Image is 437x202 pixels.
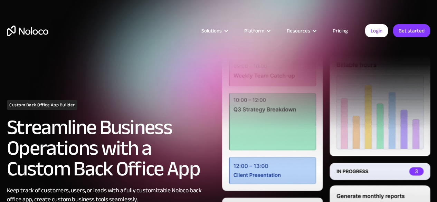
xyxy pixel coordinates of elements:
[193,26,236,35] div: Solutions
[201,26,222,35] div: Solutions
[393,24,430,37] a: Get started
[7,117,215,179] h2: Streamline Business Operations with a Custom Back Office App
[7,100,77,110] h1: Custom Back Office App Builder
[7,26,48,36] a: home
[287,26,310,35] div: Resources
[244,26,264,35] div: Platform
[278,26,324,35] div: Resources
[324,26,357,35] a: Pricing
[236,26,278,35] div: Platform
[365,24,388,37] a: Login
